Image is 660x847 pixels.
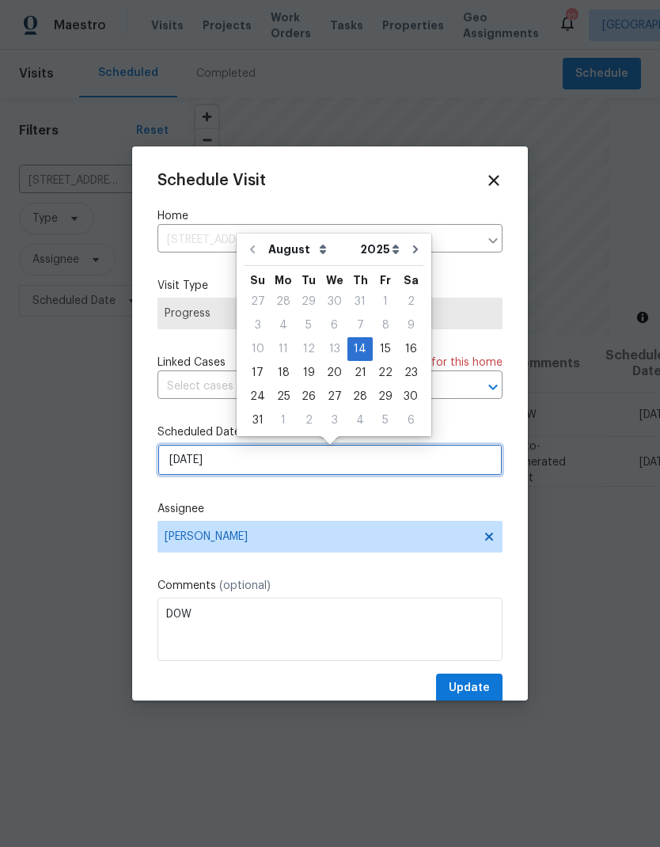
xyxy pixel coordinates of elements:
[321,408,347,432] div: Wed Sep 03 2025
[296,290,321,313] div: Tue Jul 29 2025
[398,290,423,313] div: Sat Aug 02 2025
[347,337,373,361] div: Thu Aug 14 2025
[157,228,479,253] input: Enter in an address
[321,361,347,385] div: Wed Aug 20 2025
[373,408,398,432] div: Fri Sep 05 2025
[271,409,296,431] div: 1
[347,385,373,408] div: Thu Aug 28 2025
[373,362,398,384] div: 22
[347,408,373,432] div: Thu Sep 04 2025
[157,501,503,517] label: Assignee
[271,290,296,313] div: Mon Jul 28 2025
[398,409,423,431] div: 6
[157,578,503,594] label: Comments
[296,313,321,337] div: Tue Aug 05 2025
[321,314,347,336] div: 6
[398,408,423,432] div: Sat Sep 06 2025
[165,306,495,321] span: Progress
[271,338,296,360] div: 11
[271,337,296,361] div: Mon Aug 11 2025
[157,278,503,294] label: Visit Type
[373,290,398,313] div: Fri Aug 01 2025
[157,355,226,370] span: Linked Cases
[398,385,423,408] div: Sat Aug 30 2025
[353,275,368,286] abbr: Thursday
[165,530,475,543] span: [PERSON_NAME]
[245,338,271,360] div: 10
[380,275,391,286] abbr: Friday
[321,337,347,361] div: Wed Aug 13 2025
[296,386,321,408] div: 26
[436,674,503,703] button: Update
[157,424,503,440] label: Scheduled Date
[296,314,321,336] div: 5
[296,385,321,408] div: Tue Aug 26 2025
[157,444,503,476] input: M/D/YYYY
[271,314,296,336] div: 4
[296,361,321,385] div: Tue Aug 19 2025
[485,172,503,189] span: Close
[245,313,271,337] div: Sun Aug 03 2025
[271,361,296,385] div: Mon Aug 18 2025
[250,275,265,286] abbr: Sunday
[271,385,296,408] div: Mon Aug 25 2025
[321,291,347,313] div: 30
[373,385,398,408] div: Fri Aug 29 2025
[296,409,321,431] div: 2
[271,408,296,432] div: Mon Sep 01 2025
[326,275,343,286] abbr: Wednesday
[398,362,423,384] div: 23
[296,291,321,313] div: 29
[271,291,296,313] div: 28
[347,362,373,384] div: 21
[157,598,503,661] textarea: D0W
[373,361,398,385] div: Fri Aug 22 2025
[404,275,419,286] abbr: Saturday
[321,386,347,408] div: 27
[373,409,398,431] div: 5
[482,376,504,398] button: Open
[157,173,266,188] span: Schedule Visit
[264,237,356,261] select: Month
[245,386,271,408] div: 24
[245,409,271,431] div: 31
[245,408,271,432] div: Sun Aug 31 2025
[347,291,373,313] div: 31
[271,313,296,337] div: Mon Aug 04 2025
[321,362,347,384] div: 20
[398,291,423,313] div: 2
[404,234,427,265] button: Go to next month
[398,337,423,361] div: Sat Aug 16 2025
[245,362,271,384] div: 17
[398,361,423,385] div: Sat Aug 23 2025
[275,275,292,286] abbr: Monday
[245,361,271,385] div: Sun Aug 17 2025
[373,313,398,337] div: Fri Aug 08 2025
[241,234,264,265] button: Go to previous month
[347,409,373,431] div: 4
[271,362,296,384] div: 18
[321,290,347,313] div: Wed Jul 30 2025
[398,313,423,337] div: Sat Aug 09 2025
[157,208,503,224] label: Home
[373,338,398,360] div: 15
[347,290,373,313] div: Thu Jul 31 2025
[296,362,321,384] div: 19
[373,314,398,336] div: 8
[398,314,423,336] div: 9
[373,337,398,361] div: Fri Aug 15 2025
[245,290,271,313] div: Sun Jul 27 2025
[219,580,271,591] span: (optional)
[373,291,398,313] div: 1
[245,291,271,313] div: 27
[373,386,398,408] div: 29
[296,337,321,361] div: Tue Aug 12 2025
[321,385,347,408] div: Wed Aug 27 2025
[449,678,490,698] span: Update
[398,338,423,360] div: 16
[296,408,321,432] div: Tue Sep 02 2025
[245,337,271,361] div: Sun Aug 10 2025
[398,386,423,408] div: 30
[356,237,404,261] select: Year
[347,361,373,385] div: Thu Aug 21 2025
